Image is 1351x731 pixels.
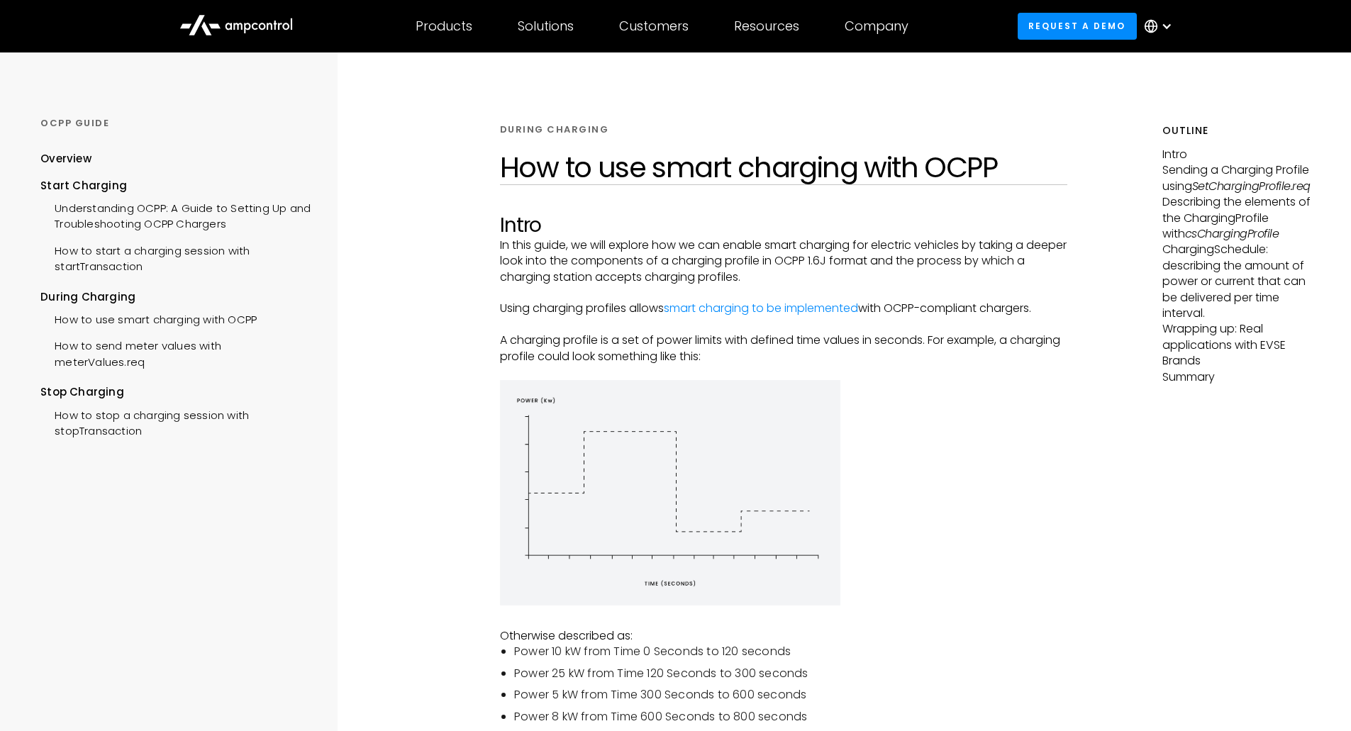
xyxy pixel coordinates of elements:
[416,18,472,34] div: Products
[518,18,574,34] div: Solutions
[1018,13,1137,39] a: Request a demo
[40,194,311,236] a: Understanding OCPP: A Guide to Setting Up and Troubleshooting OCPP Chargers
[1162,369,1311,385] p: Summary
[40,151,91,167] div: Overview
[40,305,257,331] a: How to use smart charging with OCPP
[40,151,91,177] a: Overview
[1185,225,1279,242] em: csChargingProfile
[500,613,1068,628] p: ‍
[514,709,1068,725] li: Power 8 kW from Time 600 Seconds to 800 seconds
[40,178,311,194] div: Start Charging
[1192,178,1311,194] em: SetChargingProfile.req
[619,18,689,34] div: Customers
[40,117,311,130] div: OCPP GUIDE
[500,333,1068,364] p: A charging profile is a set of power limits with defined time values in seconds. For example, a c...
[1162,162,1311,194] p: Sending a Charging Profile using
[664,300,858,316] a: smart charging to be implemented
[40,289,311,305] div: During Charging
[734,18,799,34] div: Resources
[514,644,1068,659] li: Power 10 kW from Time 0 Seconds to 120 seconds
[500,301,1068,316] p: Using charging profiles allows with OCPP-compliant chargers.
[500,238,1068,285] p: In this guide, we will explore how we can enable smart charging for electric vehicles by taking a...
[845,18,908,34] div: Company
[514,666,1068,681] li: Power 25 kW from Time 120 Seconds to 300 seconds
[1162,123,1311,138] h5: Outline
[500,364,1068,380] p: ‍
[514,687,1068,703] li: Power 5 kW from Time 300 Seconds to 600 seconds
[40,236,311,279] a: How to start a charging session with startTransaction
[40,384,311,400] div: Stop Charging
[40,401,311,443] a: How to stop a charging session with stopTransaction
[500,380,840,605] img: energy diagram
[1162,321,1311,369] p: Wrapping up: Real applications with EVSE Brands
[40,331,311,374] a: How to send meter values with meterValues.req
[1162,242,1311,321] p: ChargingSchedule: describing the amount of power or current that can be delivered per time interval.
[500,628,1068,644] p: Otherwise described as:
[500,317,1068,333] p: ‍
[500,213,1068,238] h2: Intro
[500,123,609,136] div: DURING CHARGING
[500,150,1068,184] h1: How to use smart charging with OCPP
[1162,194,1311,242] p: Describing the elements of the ChargingProfile with
[500,285,1068,301] p: ‍
[1162,147,1311,162] p: Intro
